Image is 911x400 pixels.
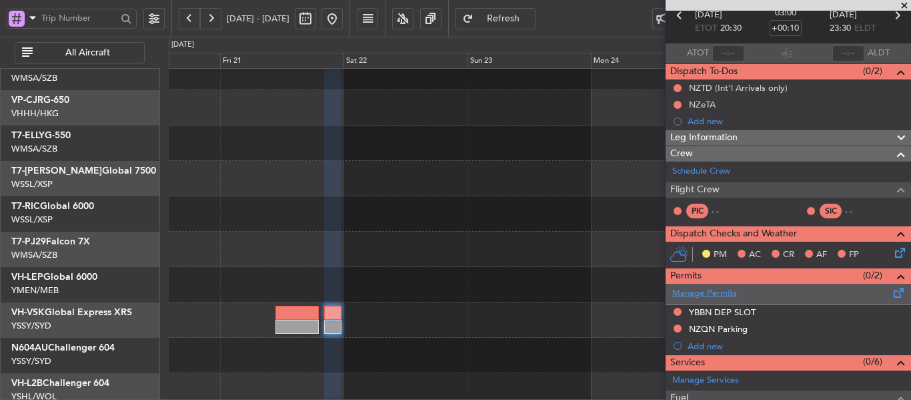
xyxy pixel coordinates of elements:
span: AF [816,248,827,262]
span: Services [670,355,705,371]
a: T7-PJ29Falcon 7X [11,237,90,246]
input: Trip Number [41,8,117,28]
span: ATOT [687,47,709,60]
div: - - [712,205,742,217]
div: Add new [688,116,904,127]
span: T7-ELLY [11,131,45,140]
span: T7-RIC [11,202,40,211]
span: All Aircraft [35,48,140,57]
a: VP-CJRG-650 [11,95,69,105]
a: YSSY/SYD [11,320,51,332]
div: PIC [686,204,708,218]
a: WMSA/SZB [11,72,57,84]
span: ALDT [868,47,890,60]
span: N604AU [11,343,48,353]
span: Flight Crew [670,182,720,198]
span: AC [749,248,761,262]
span: (0/6) [863,355,882,369]
span: Leg Information [670,130,738,146]
a: T7-[PERSON_NAME]Global 7500 [11,166,156,176]
a: VHHH/HKG [11,108,59,120]
span: VH-VSK [11,308,45,317]
a: VH-VSKGlobal Express XRS [11,308,132,317]
div: SIC [820,204,842,218]
span: FP [849,248,859,262]
a: WMSA/SZB [11,249,57,261]
span: Permits [670,268,702,284]
span: PM [714,248,727,262]
div: [DATE] [171,39,194,51]
a: VH-LEPGlobal 6000 [11,272,97,282]
div: NZeTA [689,99,716,110]
a: WSSL/XSP [11,214,53,226]
div: Mon 24 [591,53,714,69]
div: Sat 22 [343,53,467,69]
span: ETOT [695,22,717,35]
span: 03:00 [775,7,796,20]
span: VH-LEP [11,272,43,282]
div: NZQN Parking [689,323,748,335]
span: Crew [670,146,693,162]
span: VP-CJR [11,95,43,105]
span: VH-L2B [11,379,43,388]
a: N604AUChallenger 604 [11,343,115,353]
button: All Aircraft [15,42,145,63]
span: (0/2) [863,268,882,282]
a: YMEN/MEB [11,284,59,296]
a: WMSA/SZB [11,143,57,155]
a: VH-L2BChallenger 604 [11,379,109,388]
span: [DATE] [695,9,722,22]
span: T7-PJ29 [11,237,46,246]
div: - - [845,205,875,217]
a: YSSY/SYD [11,355,51,367]
span: 23:30 [830,22,851,35]
span: (0/2) [863,64,882,78]
a: T7-ELLYG-550 [11,131,71,140]
div: YBBN DEP SLOT [689,307,756,318]
span: Refresh [476,14,531,23]
div: Fri 21 [220,53,343,69]
a: WSSL/XSP [11,178,53,190]
span: [DATE] [830,9,857,22]
span: [DATE] - [DATE] [227,13,289,25]
span: T7-[PERSON_NAME] [11,166,102,176]
a: T7-RICGlobal 6000 [11,202,94,211]
a: Manage Services [672,374,739,387]
a: Schedule Crew [672,165,730,178]
span: 20:30 [720,22,742,35]
input: --:-- [712,45,744,61]
div: Add new [688,341,904,352]
div: Sun 23 [468,53,591,69]
button: Refresh [455,8,536,29]
span: Dispatch Checks and Weather [670,226,797,242]
span: CR [783,248,794,262]
span: Dispatch To-Dos [670,64,738,79]
div: NZTD (Int'l Arrivals only) [689,82,788,93]
span: ELDT [854,22,876,35]
a: Manage Permits [672,287,737,301]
